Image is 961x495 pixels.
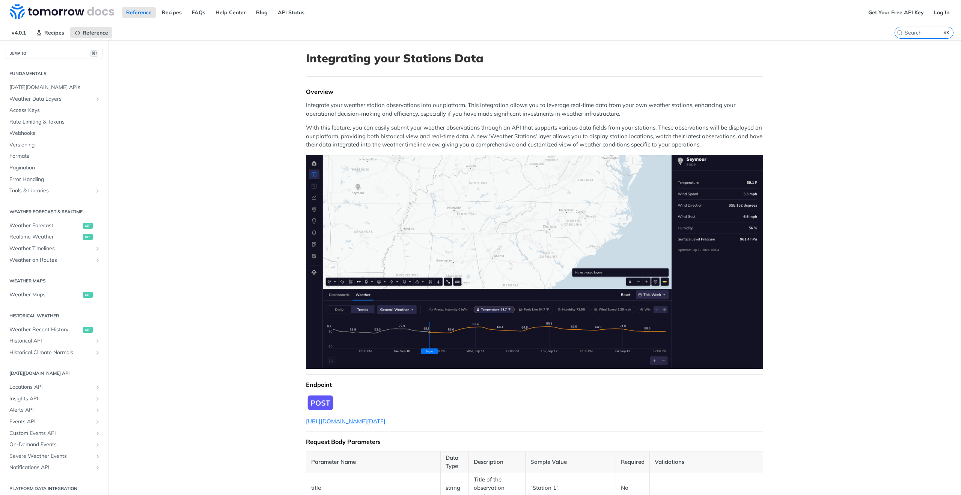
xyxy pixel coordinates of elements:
a: Blog [252,7,272,18]
div: Overview [306,88,763,95]
a: Rate Limiting & Tokens [6,116,102,128]
span: Expand image [306,394,763,412]
th: Required [616,451,649,473]
button: Show subpages for Notifications API [95,465,101,471]
button: Show subpages for Severe Weather Events [95,453,101,459]
button: Show subpages for Locations API [95,384,101,390]
button: Show subpages for Alerts API [95,407,101,413]
span: Notifications API [9,464,93,471]
a: Insights APIShow subpages for Insights API [6,393,102,404]
button: Show subpages for Historical Climate Normals [95,350,101,356]
img: Endpoint Icon [306,394,334,412]
span: Rate Limiting & Tokens [9,118,101,126]
a: Tools & LibrariesShow subpages for Tools & Libraries [6,185,102,196]
h2: Weather Forecast & realtime [6,208,102,215]
a: Help Center [211,7,250,18]
span: ⌘/ [90,50,98,57]
button: Show subpages for Events API [95,419,101,425]
span: Tools & Libraries [9,187,93,195]
span: On-Demand Events [9,441,93,448]
span: Pagination [9,164,101,172]
span: Weather Forecast [9,222,81,229]
img: Tomorrow.io Weather API Docs [10,4,114,19]
span: Alerts API [9,406,93,414]
span: Recipes [44,29,64,36]
span: get [83,327,93,333]
a: Weather Recent Historyget [6,324,102,335]
a: Access Keys [6,105,102,116]
span: Realtime Weather [9,233,81,241]
a: Weather Data LayersShow subpages for Weather Data Layers [6,94,102,105]
img: Weather Station display on the map [306,155,763,369]
a: Historical APIShow subpages for Historical API [6,335,102,347]
span: Insights API [9,395,93,403]
span: Reference [83,29,108,36]
div: Request Body Parameters [306,438,763,445]
span: Weather Maps [9,291,81,299]
a: Log In [930,7,953,18]
h1: Integrating your Stations Data [306,51,763,65]
h2: Historical Weather [6,312,102,319]
span: Formats [9,152,101,160]
div: Endpoint [306,381,763,388]
a: Custom Events APIShow subpages for Custom Events API [6,428,102,439]
a: FAQs [188,7,209,18]
button: Show subpages for On-Demand Events [95,442,101,448]
a: Reference [122,7,156,18]
a: On-Demand EventsShow subpages for On-Demand Events [6,439,102,450]
a: Locations APIShow subpages for Locations API [6,382,102,393]
a: Events APIShow subpages for Events API [6,416,102,427]
span: Weather Recent History [9,326,81,334]
button: Show subpages for Weather Data Layers [95,96,101,102]
span: Severe Weather Events [9,453,93,460]
a: Weather Mapsget [6,289,102,300]
p: Integrate your weather station observations into our platform. This integration allows you to lev... [306,101,763,118]
button: JUMP TO⌘/ [6,48,102,59]
th: Parameter Name [306,451,441,473]
span: Error Handling [9,176,101,183]
span: v4.0.1 [8,27,30,38]
span: Locations API [9,383,93,391]
p: With this feature, you can easily submit your weather observations through an API that supports v... [306,124,763,149]
a: Recipes [32,27,68,38]
span: Access Keys [9,107,101,114]
a: Versioning [6,139,102,151]
a: Weather TimelinesShow subpages for Weather Timelines [6,243,102,254]
span: get [83,234,93,240]
th: Description [469,451,526,473]
a: Historical Climate NormalsShow subpages for Historical Climate Normals [6,347,102,358]
a: Get Your Free API Key [864,7,928,18]
a: Notifications APIShow subpages for Notifications API [6,462,102,473]
h2: Platform DATA integration [6,485,102,492]
a: API Status [274,7,309,18]
span: get [83,223,93,229]
h2: Fundamentals [6,70,102,77]
a: Alerts APIShow subpages for Alerts API [6,404,102,416]
h2: Weather Maps [6,278,102,284]
svg: Search [897,30,903,36]
span: Custom Events API [9,430,93,437]
a: Error Handling [6,174,102,185]
th: Validations [649,451,763,473]
span: Historical Climate Normals [9,349,93,356]
a: [DATE][DOMAIN_NAME] APIs [6,82,102,93]
button: Show subpages for Weather Timelines [95,246,101,252]
span: Weather Timelines [9,245,93,252]
a: Formats [6,151,102,162]
button: Show subpages for Insights API [95,396,101,402]
button: Show subpages for Tools & Libraries [95,188,101,194]
span: Expand image [306,155,763,369]
a: Recipes [158,7,186,18]
button: Show subpages for Custom Events API [95,430,101,436]
span: Events API [9,418,93,426]
a: Webhooks [6,128,102,139]
span: Versioning [9,141,101,149]
span: [DATE][DOMAIN_NAME] APIs [9,84,101,91]
span: Historical API [9,337,93,345]
a: Pagination [6,162,102,174]
a: Weather Forecastget [6,220,102,231]
button: Show subpages for Weather on Routes [95,257,101,263]
kbd: ⌘K [942,29,951,36]
span: Weather Data Layers [9,95,93,103]
a: Reference [70,27,112,38]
